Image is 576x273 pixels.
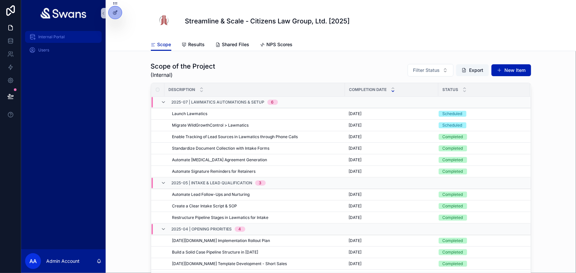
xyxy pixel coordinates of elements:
[349,192,434,197] a: [DATE]
[349,146,434,151] a: [DATE]
[443,111,462,117] div: Scheduled
[413,67,440,74] span: Filter Status
[349,215,362,220] span: [DATE]
[271,100,274,105] div: 6
[349,123,362,128] span: [DATE]
[408,64,454,76] button: Select Button
[239,227,241,232] div: 4
[25,44,102,56] a: Users
[169,87,195,92] span: Description
[349,134,434,139] a: [DATE]
[172,123,341,128] a: Migrate WildGrowthControl > Lawmatics
[349,111,434,116] a: [DATE]
[172,111,208,116] span: Launch Lawmatics
[172,250,341,255] a: Build a Solid Case Pipeline Structure in [DATE]
[443,261,463,267] div: Completed
[443,87,458,92] span: Status
[151,62,216,71] h1: Scope of the Project
[172,134,341,139] a: Enable Tracking of Lead Sources in Lawmatics through Phone Calls
[172,203,341,209] a: Create a Clear Intake Script & SOP
[259,180,262,186] div: 3
[443,145,463,151] div: Completed
[443,215,463,221] div: Completed
[188,41,205,48] span: Results
[443,157,463,163] div: Completed
[349,157,434,163] a: [DATE]
[29,257,37,265] span: AA
[349,192,362,197] span: [DATE]
[260,39,293,52] a: NPS Scores
[172,157,267,163] span: Automate [MEDICAL_DATA] Agreement Generation
[443,203,463,209] div: Completed
[172,215,341,220] a: Restructure Pipeline Stages in Lawmatics for Intake
[151,39,171,51] a: Scope
[491,64,531,76] button: New Item
[349,203,362,209] span: [DATE]
[46,258,80,264] p: Admin Account
[443,134,463,140] div: Completed
[172,146,341,151] a: Standardize Document Collection with Intake Forms
[443,238,463,244] div: Completed
[157,41,171,48] span: Scope
[172,111,341,116] a: Launch Lawmatics
[172,180,253,186] span: 2025-05 | Intake & Lead Qualification
[349,134,362,139] span: [DATE]
[25,31,102,43] a: Internal Portal
[439,192,522,197] a: Completed
[172,100,265,105] span: 2025-07 | Lawmatics Automations & Setup
[349,111,362,116] span: [DATE]
[349,261,362,266] span: [DATE]
[151,71,216,79] span: (Internal)
[185,16,350,26] h1: Streamline & Scale - Citizens Law Group, Ltd. [2025]
[439,111,522,117] a: Scheduled
[267,41,293,48] span: NPS Scores
[38,34,65,40] span: Internal Portal
[443,122,462,128] div: Scheduled
[182,39,205,52] a: Results
[443,192,463,197] div: Completed
[443,249,463,255] div: Completed
[21,26,106,65] div: scrollable content
[172,192,341,197] a: Automate Lead Follow-Ups and Nurturing
[349,238,434,243] a: [DATE]
[439,203,522,209] a: Completed
[172,203,237,209] span: Create a Clear Intake Script & SOP
[172,250,258,255] span: Build a Solid Case Pipeline Structure in [DATE]
[349,250,434,255] a: [DATE]
[172,261,287,266] span: [DATE][DOMAIN_NAME] Template Development - Short Sales
[216,39,250,52] a: Shared Files
[349,203,434,209] a: [DATE]
[439,145,522,151] a: Completed
[41,8,86,18] img: App logo
[349,261,434,266] a: [DATE]
[456,64,489,76] button: Export
[172,157,341,163] a: Automate [MEDICAL_DATA] Agreement Generation
[172,227,232,232] span: 2025-04 | OPENING PRIORITIES
[439,157,522,163] a: Completed
[172,146,270,151] span: Standardize Document Collection with Intake Forms
[349,123,434,128] a: [DATE]
[172,169,256,174] span: Automate Signature Reminders for Retainers
[349,157,362,163] span: [DATE]
[172,169,341,174] a: Automate Signature Reminders for Retainers
[38,47,49,53] span: Users
[349,146,362,151] span: [DATE]
[172,261,341,266] a: [DATE][DOMAIN_NAME] Template Development - Short Sales
[439,238,522,244] a: Completed
[439,261,522,267] a: Completed
[439,249,522,255] a: Completed
[172,192,250,197] span: Automate Lead Follow-Ups and Nurturing
[439,215,522,221] a: Completed
[172,238,270,243] span: [DATE][DOMAIN_NAME] Implementation Rollout Plan
[439,122,522,128] a: Scheduled
[439,168,522,174] a: Completed
[222,41,250,48] span: Shared Files
[172,215,269,220] span: Restructure Pipeline Stages in Lawmatics for Intake
[349,250,362,255] span: [DATE]
[443,168,463,174] div: Completed
[349,169,362,174] span: [DATE]
[172,123,249,128] span: Migrate WildGrowthControl > Lawmatics
[172,238,341,243] a: [DATE][DOMAIN_NAME] Implementation Rollout Plan
[172,134,298,139] span: Enable Tracking of Lead Sources in Lawmatics through Phone Calls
